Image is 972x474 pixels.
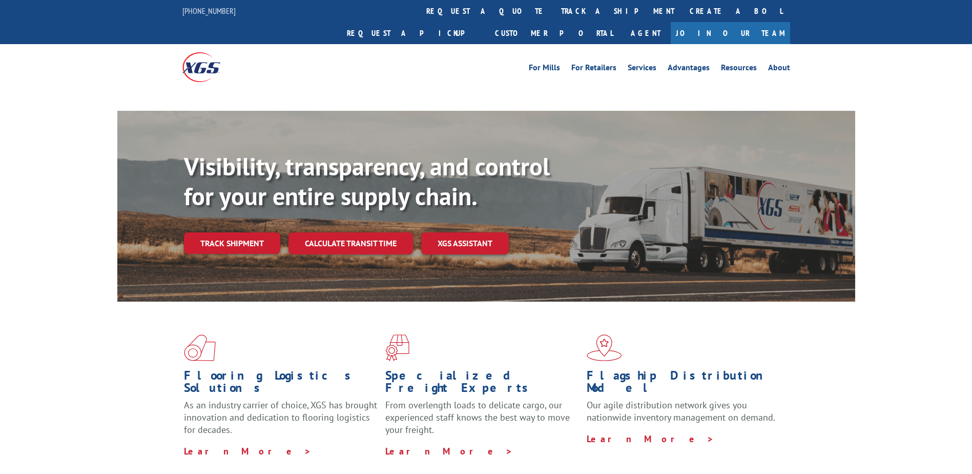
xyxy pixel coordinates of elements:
[385,445,513,457] a: Learn More >
[385,369,579,399] h1: Specialized Freight Experts
[668,64,710,75] a: Advantages
[621,22,671,44] a: Agent
[184,232,280,254] a: Track shipment
[385,399,579,445] p: From overlength loads to delicate cargo, our experienced staff knows the best way to move your fr...
[288,232,413,254] a: Calculate transit time
[385,334,409,361] img: xgs-icon-focused-on-flooring-red
[339,22,487,44] a: Request a pickup
[587,369,780,399] h1: Flagship Distribution Model
[421,232,509,254] a: XGS ASSISTANT
[571,64,616,75] a: For Retailers
[184,399,377,436] span: As an industry carrier of choice, XGS has brought innovation and dedication to flooring logistics...
[184,445,312,457] a: Learn More >
[184,334,216,361] img: xgs-icon-total-supply-chain-intelligence-red
[487,22,621,44] a: Customer Portal
[721,64,757,75] a: Resources
[184,150,550,212] b: Visibility, transparency, and control for your entire supply chain.
[184,369,378,399] h1: Flooring Logistics Solutions
[587,433,714,445] a: Learn More >
[529,64,560,75] a: For Mills
[587,399,775,423] span: Our agile distribution network gives you nationwide inventory management on demand.
[587,334,622,361] img: xgs-icon-flagship-distribution-model-red
[182,6,236,16] a: [PHONE_NUMBER]
[628,64,656,75] a: Services
[671,22,790,44] a: Join Our Team
[768,64,790,75] a: About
